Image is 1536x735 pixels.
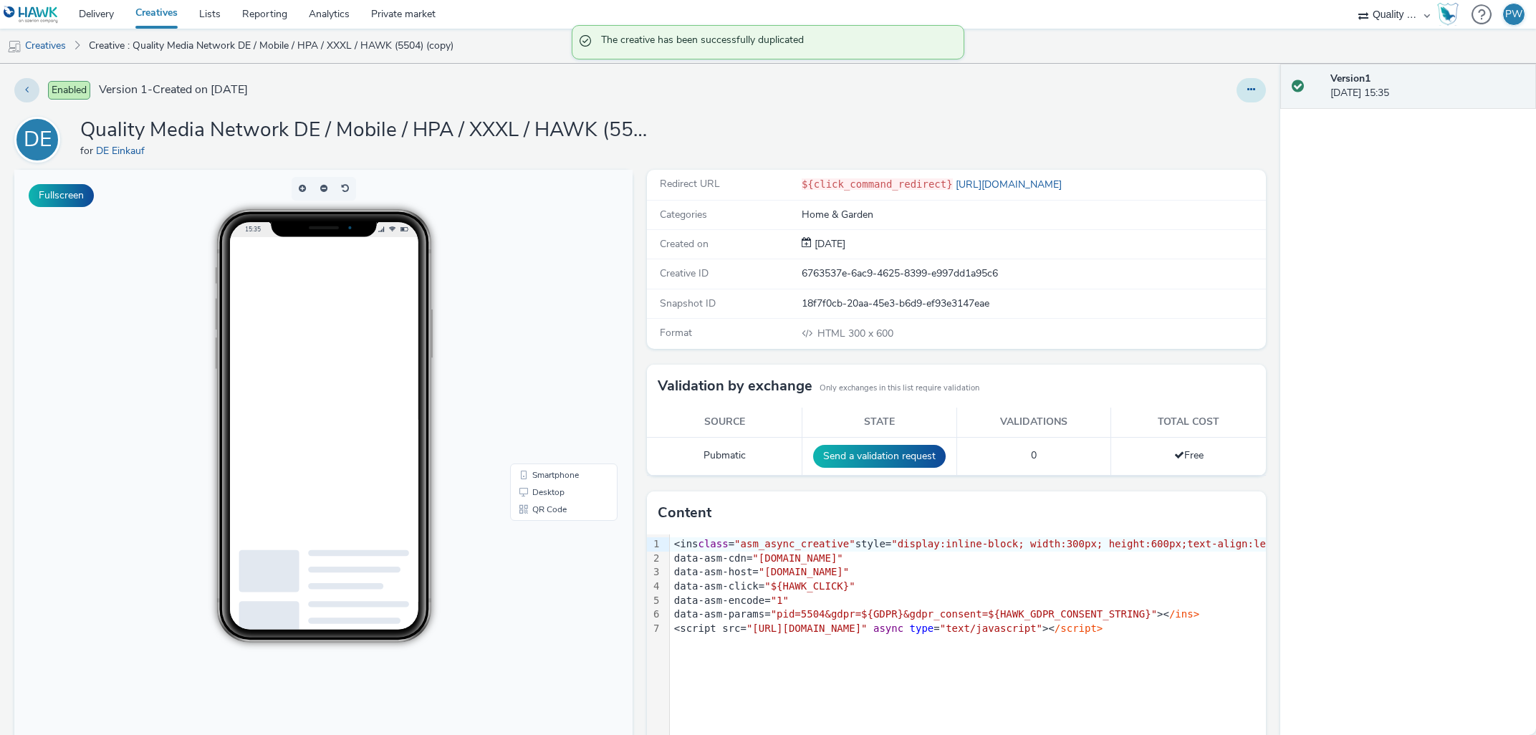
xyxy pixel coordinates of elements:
[764,580,855,592] span: "${HAWK_CLICK}"
[647,565,661,580] div: 3
[647,622,661,636] div: 7
[1031,448,1037,462] span: 0
[48,81,90,100] span: Enabled
[24,120,52,160] div: DE
[670,622,1431,636] div: <script src= = ><
[771,608,1157,620] span: "pid=5504&gdpr=${GDPR}&gdpr_consent=${HAWK_GDPR_CONSENT_STRING}"
[734,538,855,549] span: "asm_async_creative"
[1330,72,1371,85] strong: Version 1
[80,144,96,158] span: for
[96,144,150,158] a: DE Einkauf
[812,237,845,251] div: Creation 23 September 2025, 15:35
[670,607,1431,622] div: data-asm-params= ><
[29,184,94,207] button: Fullscreen
[647,408,802,437] th: Source
[658,375,812,397] h3: Validation by exchange
[1111,408,1266,437] th: Total cost
[670,552,1431,566] div: data-asm-cdn=
[752,552,843,564] span: "[DOMAIN_NAME]"
[99,82,248,98] span: Version 1 - Created on [DATE]
[802,178,953,190] code: ${click_command_redirect}
[670,537,1431,552] div: <ins = style=
[647,607,661,622] div: 6
[1055,623,1103,634] span: /script>
[80,117,653,144] h1: Quality Media Network DE / Mobile / HPA / XXXL / HAWK (5504) (copy)
[14,133,66,146] a: DE
[499,297,600,314] li: Smartphone
[499,314,600,331] li: Desktop
[7,39,21,54] img: mobile
[873,623,903,634] span: async
[747,623,868,634] span: "[URL][DOMAIN_NAME]"
[647,580,661,594] div: 4
[660,326,692,340] span: Format
[759,566,849,577] span: "[DOMAIN_NAME]"
[647,537,661,552] div: 1
[771,595,789,606] span: "1"
[1437,3,1464,26] a: Hawk Academy
[802,408,956,437] th: State
[660,266,709,280] span: Creative ID
[82,29,461,63] a: Creative : Quality Media Network DE / Mobile / HPA / XXXL / HAWK (5504) (copy)
[660,237,709,251] span: Created on
[956,408,1111,437] th: Validations
[802,266,1264,281] div: 6763537e-6ac9-4625-8399-e997dd1a95c6
[1169,608,1199,620] span: /ins>
[891,538,1423,549] span: "display:inline-block; width:300px; height:600px;text-align:left; text-decoration:none;"
[601,33,949,52] span: The creative has been successfully duplicated
[910,623,934,634] span: type
[670,594,1431,608] div: data-asm-encode=
[647,552,661,566] div: 2
[817,327,848,340] span: HTML
[812,237,845,251] span: [DATE]
[670,580,1431,594] div: data-asm-click=
[813,445,946,468] button: Send a validation request
[820,383,979,394] small: Only exchanges in this list require validation
[647,437,802,475] td: Pubmatic
[802,208,1264,222] div: Home & Garden
[953,178,1067,191] a: [URL][DOMAIN_NAME]
[499,331,600,348] li: QR Code
[660,177,720,191] span: Redirect URL
[230,55,246,63] span: 15:35
[1505,4,1522,25] div: PW
[1330,72,1525,101] div: [DATE] 15:35
[660,297,716,310] span: Snapshot ID
[647,594,661,608] div: 5
[1437,3,1459,26] img: Hawk Academy
[816,327,893,340] span: 300 x 600
[518,335,552,344] span: QR Code
[940,623,1042,634] span: "text/javascript"
[1174,448,1204,462] span: Free
[802,297,1264,311] div: 18f7f0cb-20aa-45e3-b6d9-ef93e3147eae
[518,318,550,327] span: Desktop
[658,502,711,524] h3: Content
[670,565,1431,580] div: data-asm-host=
[518,301,565,309] span: Smartphone
[699,538,729,549] span: class
[4,6,59,24] img: undefined Logo
[660,208,707,221] span: Categories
